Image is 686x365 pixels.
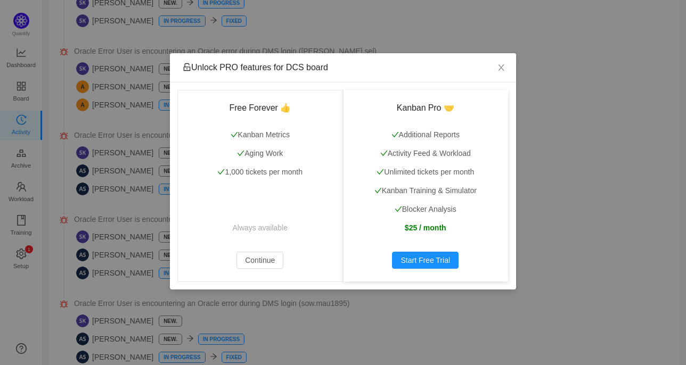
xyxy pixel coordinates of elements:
i: icon: check [217,168,225,176]
p: Additional Reports [356,129,496,140]
p: Kanban Training & Simulator [356,185,496,196]
strong: $25 / month [405,223,446,232]
p: Blocker Analysis [356,204,496,215]
i: icon: check [377,168,384,176]
button: Start Free Trial [392,252,459,269]
i: icon: unlock [183,63,191,71]
p: Aging Work [190,148,330,159]
p: Activity Feed & Workload [356,148,496,159]
button: Continue [236,252,283,269]
span: Unlock PRO features for DCS board [183,63,328,72]
i: icon: check [391,131,399,138]
h3: Kanban Pro 🤝 [356,103,496,113]
p: Always available [190,222,330,234]
i: icon: check [237,150,244,157]
i: icon: check [231,131,238,138]
button: Close [486,53,516,83]
i: icon: check [380,150,388,157]
p: Kanban Metrics [190,129,330,140]
i: icon: check [374,187,382,194]
i: icon: check [395,205,402,213]
i: icon: close [497,63,505,72]
h3: Free Forever 👍 [190,103,330,113]
span: 1,000 tickets per month [217,168,303,176]
p: Unlimited tickets per month [356,167,496,178]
